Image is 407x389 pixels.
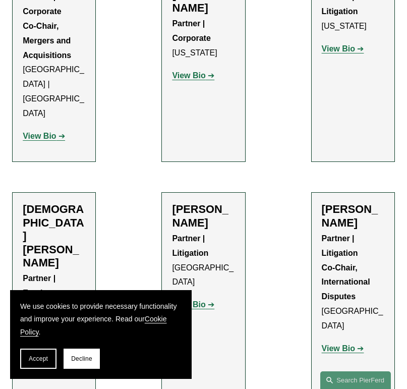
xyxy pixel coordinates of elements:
a: Search this site [320,371,391,389]
h2: [DEMOGRAPHIC_DATA][PERSON_NAME] [23,203,85,269]
a: View Bio [322,344,364,353]
span: Decline [71,355,92,362]
strong: Co-Chair, Mergers and Acquisitions [23,22,73,60]
p: [GEOGRAPHIC_DATA] [172,232,235,290]
section: Cookie banner [10,290,192,379]
strong: Partner | Litigation [172,234,208,257]
h2: [PERSON_NAME] [172,203,235,230]
a: View Bio [23,132,65,140]
h2: [PERSON_NAME] [322,203,384,230]
strong: View Bio [322,344,355,353]
strong: Partner | Employment, Labor, and Benefits [23,274,76,326]
strong: View Bio [23,132,56,140]
a: View Bio [172,300,214,309]
button: Decline [64,349,100,369]
a: Cookie Policy [20,315,166,336]
strong: View Bio [322,44,355,53]
p: [GEOGRAPHIC_DATA] [23,271,85,359]
strong: View Bio [172,71,205,80]
strong: Partner | Corporate [172,19,210,42]
span: Accept [29,355,48,362]
p: We use cookies to provide necessary functionality and improve your experience. Read our . [20,300,182,339]
strong: Partner | Litigation Co-Chair, International Disputes [322,234,372,301]
a: View Bio [322,44,364,53]
a: View Bio [172,71,214,80]
button: Accept [20,349,56,369]
p: [US_STATE] [172,17,235,60]
p: [GEOGRAPHIC_DATA] [322,232,384,334]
